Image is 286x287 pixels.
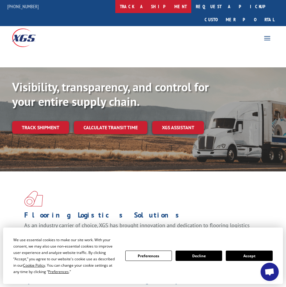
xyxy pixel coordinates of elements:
[74,121,147,134] a: Calculate transit time
[3,228,283,284] div: Cookie Consent Prompt
[23,263,45,268] span: Cookie Policy
[13,237,118,275] div: We use essential cookies to make our site work. With your consent, we may also use non-essential ...
[152,121,204,134] a: XGS ASSISTANT
[226,251,272,261] button: Accept
[12,121,69,134] a: Track shipment
[7,3,39,9] a: [PHONE_NUMBER]
[261,263,279,281] div: Open chat
[24,191,43,207] img: xgs-icon-total-supply-chain-intelligence-red
[200,13,279,26] a: Customer Portal
[24,222,250,236] span: As an industry carrier of choice, XGS has brought innovation and dedication to flooring logistics...
[48,269,69,274] span: Preferences
[24,211,257,222] h1: Flooring Logistics Solutions
[176,251,222,261] button: Decline
[12,79,209,109] b: Visibility, transparency, and control for your entire supply chain.
[125,251,172,261] button: Preferences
